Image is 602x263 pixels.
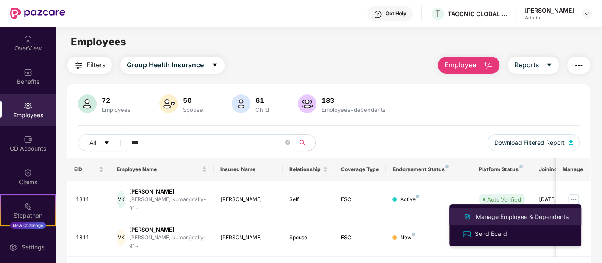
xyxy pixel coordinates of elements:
th: Employee Name [110,158,214,181]
img: svg+xml;base64,PHN2ZyB4bWxucz0iaHR0cDovL3d3dy53My5vcmcvMjAwMC9zdmciIHdpZHRoPSI4IiBoZWlnaHQ9IjgiIH... [519,165,523,168]
div: 61 [254,96,271,105]
div: Platform Status [479,166,525,173]
th: Insured Name [214,158,283,181]
th: Joining Date [532,158,584,181]
img: svg+xml;base64,PHN2ZyB4bWxucz0iaHR0cDovL3d3dy53My5vcmcvMjAwMC9zdmciIHdpZHRoPSIyNCIgaGVpZ2h0PSIyNC... [574,61,584,71]
div: Admin [525,14,574,21]
th: Manage [556,158,590,181]
th: EID [67,158,111,181]
span: Download Filtered Report [494,138,565,147]
span: Employees [71,36,126,48]
button: Allcaret-down [78,134,130,151]
div: Stepathon [1,211,55,220]
span: Employee [444,60,476,70]
div: Self [289,196,327,204]
button: Download Filtered Report [488,134,580,151]
div: VK [117,229,125,246]
div: [PERSON_NAME] [220,234,276,242]
div: ESC [341,234,379,242]
div: VK [117,191,125,208]
button: Employee [438,57,499,74]
div: Auto Verified [487,195,521,204]
div: Active [400,196,419,204]
span: Reports [514,60,539,70]
div: Employees [100,106,132,113]
div: New [400,234,415,242]
button: Group Health Insurancecaret-down [120,57,225,74]
div: [PERSON_NAME].kumar@tally-gr... [129,234,207,250]
img: svg+xml;base64,PHN2ZyB4bWxucz0iaHR0cDovL3d3dy53My5vcmcvMjAwMC9zdmciIHhtbG5zOnhsaW5rPSJodHRwOi8vd3... [298,94,316,113]
img: svg+xml;base64,PHN2ZyB4bWxucz0iaHR0cDovL3d3dy53My5vcmcvMjAwMC9zdmciIHdpZHRoPSI4IiBoZWlnaHQ9IjgiIH... [412,233,415,236]
img: svg+xml;base64,PHN2ZyB4bWxucz0iaHR0cDovL3d3dy53My5vcmcvMjAwMC9zdmciIHdpZHRoPSIyNCIgaGVpZ2h0PSIyNC... [74,61,84,71]
div: 1811 [76,196,104,204]
div: [PERSON_NAME] [129,226,207,234]
img: manageButton [567,193,580,206]
div: Child [254,106,271,113]
span: EID [74,166,97,173]
div: Settings [19,243,47,252]
img: svg+xml;base64,PHN2ZyBpZD0iSG9tZSIgeG1sbnM9Imh0dHA6Ly93d3cudzMub3JnLzIwMDAvc3ZnIiB3aWR0aD0iMjAiIG... [24,35,32,43]
div: Manage Employee & Dependents [474,212,570,221]
th: Relationship [283,158,334,181]
div: Endorsement Status [392,166,465,173]
div: 183 [320,96,387,105]
img: svg+xml;base64,PHN2ZyBpZD0iQ0RfQWNjb3VudHMiIGRhdGEtbmFtZT0iQ0QgQWNjb3VudHMiIHhtbG5zPSJodHRwOi8vd3... [24,135,32,144]
img: svg+xml;base64,PHN2ZyB4bWxucz0iaHR0cDovL3d3dy53My5vcmcvMjAwMC9zdmciIHhtbG5zOnhsaW5rPSJodHRwOi8vd3... [569,140,573,145]
button: search [294,134,316,151]
span: caret-down [546,61,552,69]
div: 1811 [76,234,104,242]
img: New Pazcare Logo [10,8,65,19]
th: Coverage Type [334,158,386,181]
span: search [294,139,311,146]
span: Filters [86,60,105,70]
span: caret-down [211,61,218,69]
img: svg+xml;base64,PHN2ZyB4bWxucz0iaHR0cDovL3d3dy53My5vcmcvMjAwMC9zdmciIHdpZHRoPSIyMSIgaGVpZ2h0PSIyMC... [24,202,32,210]
div: Spouse [181,106,205,113]
button: Reportscaret-down [508,57,559,74]
div: 72 [100,96,132,105]
img: svg+xml;base64,PHN2ZyB4bWxucz0iaHR0cDovL3d3dy53My5vcmcvMjAwMC9zdmciIHhtbG5zOnhsaW5rPSJodHRwOi8vd3... [78,94,97,113]
div: [PERSON_NAME].kumar@tally-gr... [129,196,207,212]
div: Get Help [386,10,406,17]
img: svg+xml;base64,PHN2ZyB4bWxucz0iaHR0cDovL3d3dy53My5vcmcvMjAwMC9zdmciIHhtbG5zOnhsaW5rPSJodHRwOi8vd3... [483,61,493,71]
img: svg+xml;base64,PHN2ZyB4bWxucz0iaHR0cDovL3d3dy53My5vcmcvMjAwMC9zdmciIHhtbG5zOnhsaW5rPSJodHRwOi8vd3... [159,94,178,113]
img: svg+xml;base64,PHN2ZyB4bWxucz0iaHR0cDovL3d3dy53My5vcmcvMjAwMC9zdmciIHhtbG5zOnhsaW5rPSJodHRwOi8vd3... [232,94,250,113]
div: [PERSON_NAME] [525,6,574,14]
img: svg+xml;base64,PHN2ZyBpZD0iRHJvcGRvd24tMzJ4MzIiIHhtbG5zPSJodHRwOi8vd3d3LnczLm9yZy8yMDAwL3N2ZyIgd2... [583,10,590,17]
div: Send Ecard [473,229,509,238]
img: svg+xml;base64,PHN2ZyB4bWxucz0iaHR0cDovL3d3dy53My5vcmcvMjAwMC9zdmciIHdpZHRoPSI4IiBoZWlnaHQ9IjgiIH... [445,165,449,168]
img: svg+xml;base64,PHN2ZyB4bWxucz0iaHR0cDovL3d3dy53My5vcmcvMjAwMC9zdmciIHdpZHRoPSI4IiBoZWlnaHQ9IjgiIH... [416,195,419,198]
span: Employee Name [117,166,200,173]
div: [PERSON_NAME] [220,196,276,204]
img: svg+xml;base64,PHN2ZyBpZD0iRW1wbG95ZWVzIiB4bWxucz0iaHR0cDovL3d3dy53My5vcmcvMjAwMC9zdmciIHdpZHRoPS... [24,102,32,110]
button: Filters [67,57,112,74]
span: All [89,138,96,147]
span: close-circle [285,139,290,147]
div: Employees+dependents [320,106,387,113]
img: svg+xml;base64,PHN2ZyB4bWxucz0iaHR0cDovL3d3dy53My5vcmcvMjAwMC9zdmciIHdpZHRoPSIxNiIgaGVpZ2h0PSIxNi... [462,230,472,239]
span: close-circle [285,140,290,145]
div: 50 [181,96,205,105]
div: [DATE] [539,196,577,204]
img: svg+xml;base64,PHN2ZyBpZD0iQmVuZWZpdHMiIHhtbG5zPSJodHRwOi8vd3d3LnczLm9yZy8yMDAwL3N2ZyIgd2lkdGg9Ij... [24,68,32,77]
span: Group Health Insurance [127,60,204,70]
div: Spouse [289,234,327,242]
span: Relationship [289,166,321,173]
div: TACONIC GLOBAL SOLUTIONS PRIVATE LIMITED [448,10,507,18]
span: T [435,8,441,19]
img: svg+xml;base64,PHN2ZyBpZD0iU2V0dGluZy0yMHgyMCIgeG1sbnM9Imh0dHA6Ly93d3cudzMub3JnLzIwMDAvc3ZnIiB3aW... [9,243,17,252]
div: [PERSON_NAME] [129,188,207,196]
span: caret-down [104,140,110,147]
div: New Challenge [10,222,46,229]
img: svg+xml;base64,PHN2ZyB4bWxucz0iaHR0cDovL3d3dy53My5vcmcvMjAwMC9zdmciIHhtbG5zOnhsaW5rPSJodHRwOi8vd3... [462,212,472,222]
img: svg+xml;base64,PHN2ZyBpZD0iQ2xhaW0iIHhtbG5zPSJodHRwOi8vd3d3LnczLm9yZy8yMDAwL3N2ZyIgd2lkdGg9IjIwIi... [24,169,32,177]
img: svg+xml;base64,PHN2ZyBpZD0iSGVscC0zMngzMiIgeG1sbnM9Imh0dHA6Ly93d3cudzMub3JnLzIwMDAvc3ZnIiB3aWR0aD... [374,10,382,19]
div: ESC [341,196,379,204]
